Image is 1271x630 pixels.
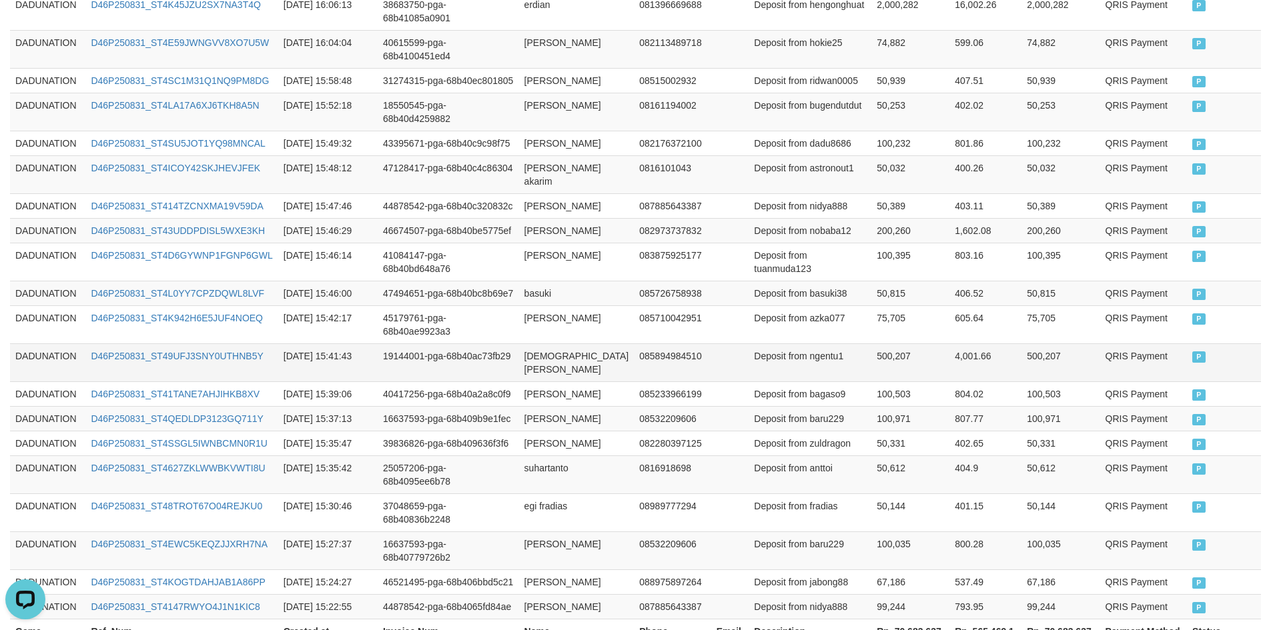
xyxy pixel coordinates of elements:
[949,531,1021,569] td: 800.28
[949,193,1021,218] td: 403.11
[634,594,711,619] td: 087885643387
[278,343,378,381] td: [DATE] 15:41:43
[634,155,711,193] td: 0816101043
[749,93,871,131] td: Deposit from bugendutdut
[1100,68,1187,93] td: QRIS Payment
[871,243,949,281] td: 100,395
[949,406,1021,431] td: 807.77
[519,93,634,131] td: [PERSON_NAME]
[278,30,378,68] td: [DATE] 16:04:04
[10,281,85,305] td: DADUNATION
[871,155,949,193] td: 50,032
[1192,251,1206,262] span: PAID
[871,431,949,455] td: 50,331
[519,193,634,218] td: [PERSON_NAME]
[519,406,634,431] td: [PERSON_NAME]
[1192,313,1206,325] span: PAID
[1100,193,1187,218] td: QRIS Payment
[378,455,519,493] td: 25057206-pga-68b4095ee6b78
[278,381,378,406] td: [DATE] 15:39:06
[1100,493,1187,531] td: QRIS Payment
[1021,305,1100,343] td: 75,705
[1021,193,1100,218] td: 50,389
[1021,131,1100,155] td: 100,232
[1192,577,1206,589] span: PAID
[378,431,519,455] td: 39836826-pga-68b409636f3f6
[378,381,519,406] td: 40417256-pga-68b40a2a8c0f9
[871,381,949,406] td: 100,503
[1192,463,1206,475] span: PAID
[1192,139,1206,150] span: PAID
[519,455,634,493] td: suhartanto
[519,68,634,93] td: [PERSON_NAME]
[278,93,378,131] td: [DATE] 15:52:18
[519,281,634,305] td: basuki
[519,531,634,569] td: [PERSON_NAME]
[378,305,519,343] td: 45179761-pga-68b40ae9923a3
[749,131,871,155] td: Deposit from dadu8686
[749,155,871,193] td: Deposit from astronout1
[1021,431,1100,455] td: 50,331
[519,243,634,281] td: [PERSON_NAME]
[10,243,85,281] td: DADUNATION
[1192,414,1206,425] span: PAID
[634,305,711,343] td: 085710042951
[949,493,1021,531] td: 401.15
[278,305,378,343] td: [DATE] 15:42:17
[278,193,378,218] td: [DATE] 15:47:46
[634,569,711,594] td: 088975897264
[949,431,1021,455] td: 402.65
[949,381,1021,406] td: 804.02
[519,569,634,594] td: [PERSON_NAME]
[634,281,711,305] td: 085726758938
[749,531,871,569] td: Deposit from baru229
[634,218,711,243] td: 082973737832
[1021,455,1100,493] td: 50,612
[949,305,1021,343] td: 605.64
[749,218,871,243] td: Deposit from nobaba12
[1100,455,1187,493] td: QRIS Payment
[519,155,634,193] td: [PERSON_NAME] akarim
[634,493,711,531] td: 08989777294
[1021,594,1100,619] td: 99,244
[91,100,259,111] a: D46P250831_ST4LA17A6XJ6TKH8A5N
[1100,281,1187,305] td: QRIS Payment
[91,577,265,587] a: D46P250831_ST4KOGTDAHJAB1A86PP
[634,531,711,569] td: 08532209606
[634,343,711,381] td: 085894984510
[378,193,519,218] td: 44878542-pga-68b40c320832c
[634,68,711,93] td: 08515002932
[10,305,85,343] td: DADUNATION
[1021,493,1100,531] td: 50,144
[1021,93,1100,131] td: 50,253
[1100,30,1187,68] td: QRIS Payment
[871,131,949,155] td: 100,232
[10,493,85,531] td: DADUNATION
[10,406,85,431] td: DADUNATION
[634,406,711,431] td: 08532209606
[278,531,378,569] td: [DATE] 15:27:37
[91,75,269,86] a: D46P250831_ST4SC1M31Q1NQ9PM8DG
[871,305,949,343] td: 75,705
[91,313,263,323] a: D46P250831_ST4K942H6E5JUF4NOEQ
[749,493,871,531] td: Deposit from fradias
[91,463,265,473] a: D46P250831_ST4627ZKLWWBKVWTI8U
[949,281,1021,305] td: 406.52
[1100,155,1187,193] td: QRIS Payment
[278,455,378,493] td: [DATE] 15:35:42
[949,93,1021,131] td: 402.02
[1021,218,1100,243] td: 200,260
[749,406,871,431] td: Deposit from baru229
[1192,76,1206,87] span: PAID
[1192,38,1206,49] span: PAID
[634,30,711,68] td: 082113489718
[378,493,519,531] td: 37048659-pga-68b40836b2248
[519,493,634,531] td: egi fradias
[10,131,85,155] td: DADUNATION
[378,406,519,431] td: 16637593-pga-68b409b9e1fec
[749,243,871,281] td: Deposit from tuanmuda123
[1100,93,1187,131] td: QRIS Payment
[10,455,85,493] td: DADUNATION
[634,455,711,493] td: 0816918698
[1192,201,1206,213] span: PAID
